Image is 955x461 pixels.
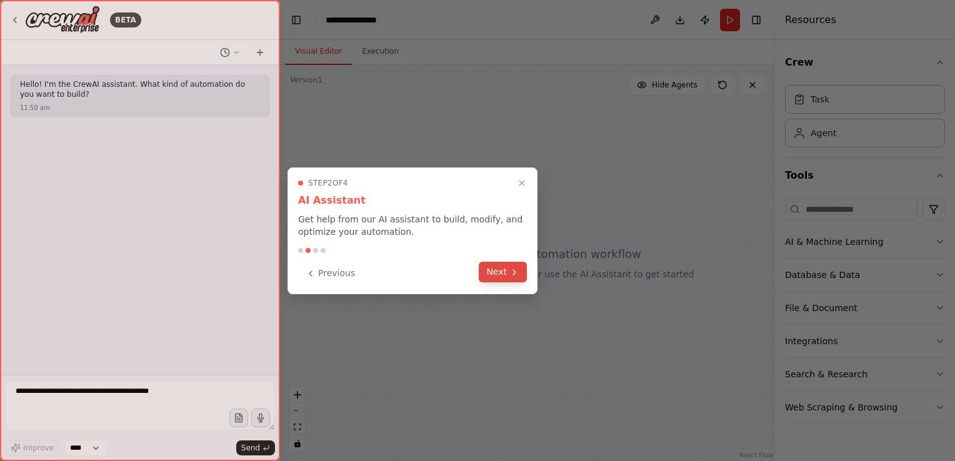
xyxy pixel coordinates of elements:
button: Next [479,262,527,282]
p: Get help from our AI assistant to build, modify, and optimize your automation. [298,213,527,238]
span: Step 2 of 4 [308,178,348,188]
h3: AI Assistant [298,193,527,208]
button: Previous [298,263,362,284]
button: Close walkthrough [514,176,529,191]
button: Hide left sidebar [287,11,305,29]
